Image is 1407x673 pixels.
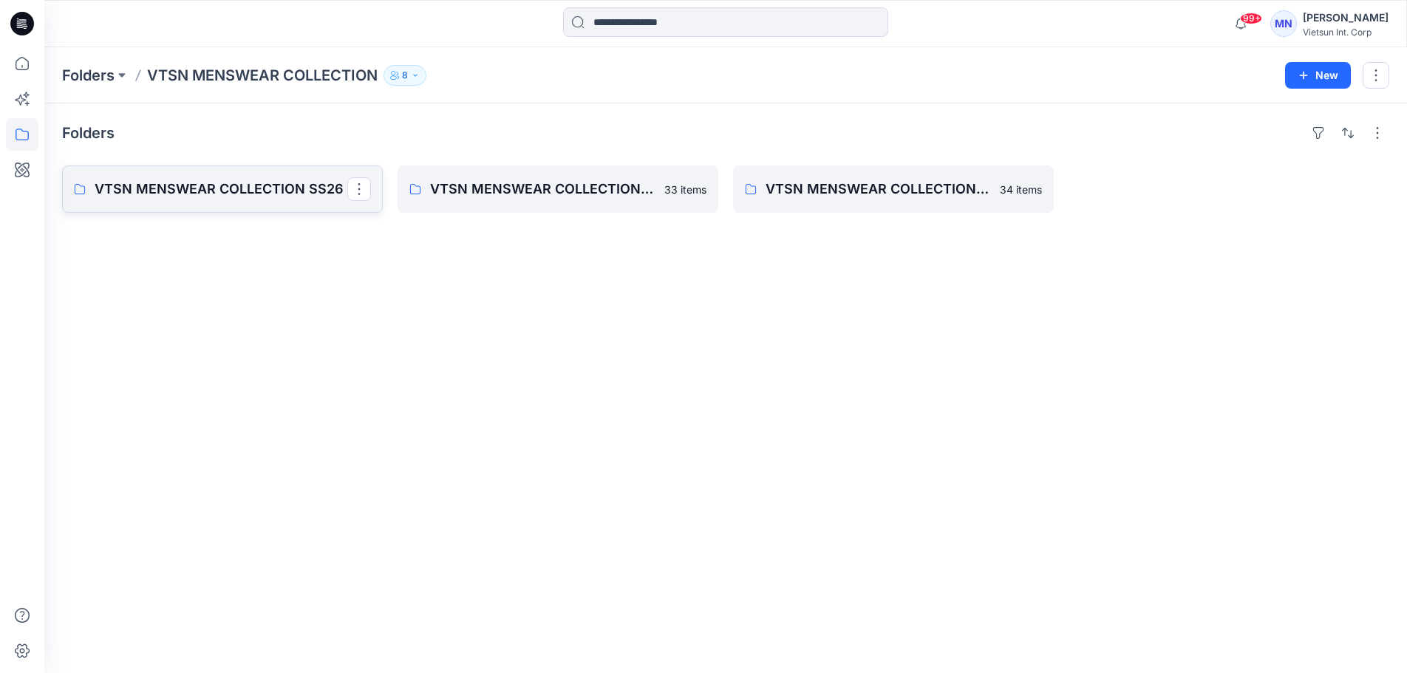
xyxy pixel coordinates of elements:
div: MN [1270,10,1297,37]
p: 33 items [664,182,706,197]
h4: Folders [62,124,115,142]
a: VTSN MENSWEAR COLLECTION SS26 [62,165,383,213]
p: 34 items [1000,182,1042,197]
a: Folders [62,65,115,86]
p: 8 [402,67,408,83]
p: VTSN MENSWEAR COLLECTION SS26 [95,179,347,199]
button: New [1285,62,1351,89]
a: VTSN MENSWEAR COLLECTION SS2533 items [398,165,718,213]
a: VTSN MENSWEAR COLLECTION AW2534 items [733,165,1054,213]
p: VTSN MENSWEAR COLLECTION SS25 [430,179,655,199]
p: VTSN MENSWEAR COLLECTION [147,65,378,86]
div: [PERSON_NAME] [1303,9,1389,27]
button: 8 [384,65,426,86]
span: 99+ [1240,13,1262,24]
p: VTSN MENSWEAR COLLECTION AW25 [766,179,991,199]
div: Vietsun Int. Corp [1303,27,1389,38]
